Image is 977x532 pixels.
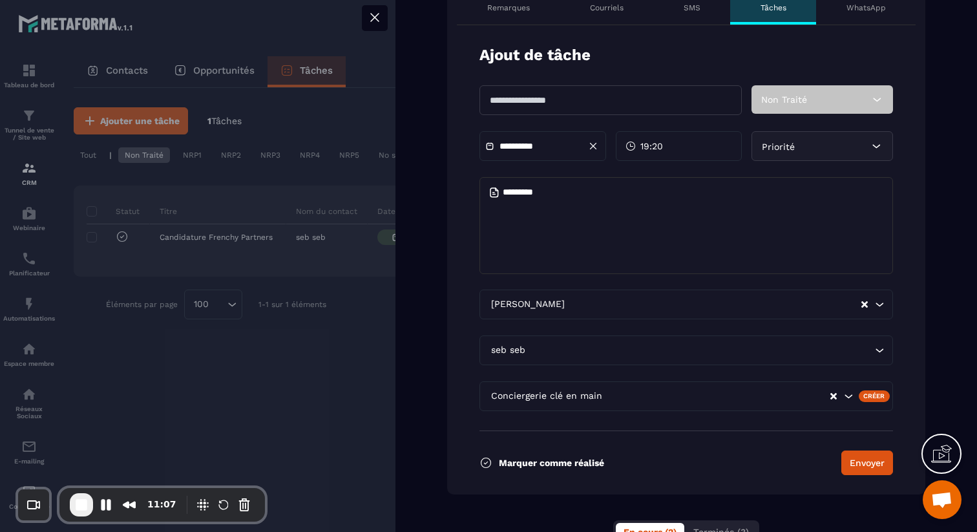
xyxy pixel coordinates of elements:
a: Ouvrir le chat [923,480,961,519]
p: Tâches [761,3,786,13]
p: SMS [684,3,700,13]
input: Search for option [567,297,860,312]
button: Clear Selected [861,300,868,310]
input: Search for option [528,343,872,357]
div: Search for option [479,335,893,365]
div: Search for option [479,381,893,411]
span: Non Traité [761,94,807,105]
span: Priorité [762,142,795,152]
span: Conciergerie clé en main [488,389,605,403]
span: seb seb [488,343,528,357]
p: Ajout de tâche [479,45,591,66]
span: 19:20 [640,140,663,153]
div: Créer [859,390,890,402]
button: Envoyer [841,451,893,475]
button: Clear Selected [830,392,837,401]
p: Marquer comme réalisé [499,458,604,468]
div: Search for option [479,290,893,319]
p: Courriels [590,3,624,13]
input: Search for option [605,389,829,403]
span: [PERSON_NAME] [488,297,567,312]
p: WhatsApp [846,3,886,13]
p: Remarques [487,3,530,13]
